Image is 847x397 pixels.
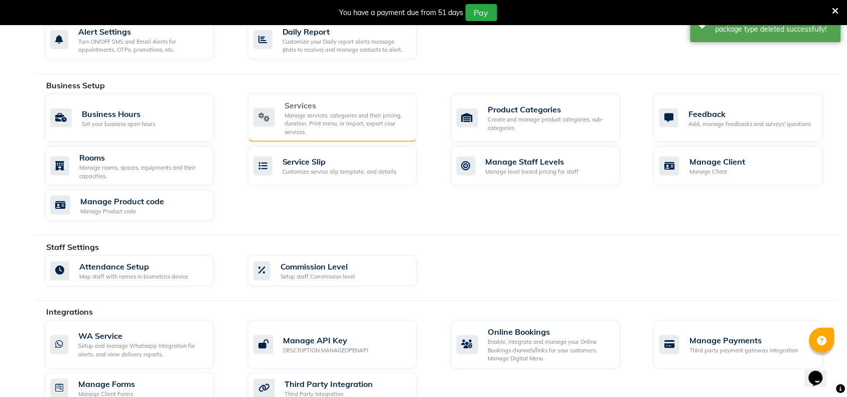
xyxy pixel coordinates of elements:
a: WA ServiceSetup and manage Whatsapp Integration for alerts, and view delivery reports. [45,321,233,369]
div: package type deleted successfully! [716,24,833,35]
a: Manage API KeyDESCRIPTION.MANAGEOPENAPI [248,321,436,369]
a: Service SlipCustomize service slip template, and details. [248,146,436,186]
a: Manage PaymentsThird party payment gateway integration [654,321,842,369]
a: Daily ReportCustomize your Daily report alerts message (stats to receive) and manage contacts to ... [248,20,436,60]
div: Manage Staff Levels [486,156,579,168]
a: Manage Product codeManage Product code [45,190,233,221]
div: Manage Forms [78,378,135,390]
div: Third party payment gateway integration [689,347,798,355]
div: Manage Product code [80,195,164,207]
div: Add, manage feedbacks and surveys' questions [688,120,811,128]
div: Manage Payments [689,335,798,347]
div: Turn ON/OFF SMS and Email Alerts for appointments, OTPs, promotions, etc. [78,38,206,54]
a: Commission LevelSetup staff Commission level [248,255,436,287]
div: WA Service [78,330,206,342]
a: FeedbackAdd, manage feedbacks and surveys' questions [654,94,842,143]
a: Business HoursSet your business open hours [45,94,233,143]
a: ServicesManage services, categories and their pricing, duration. Print menu, or import, export yo... [248,94,436,143]
div: Map staff with names in biometrics device [79,273,188,282]
div: Product Categories [488,103,612,115]
div: Manage level based pricing for staff [486,168,579,176]
div: Manage rooms, spaces, equipments and their capacities. [79,164,206,180]
a: Attendance SetupMap staff with names in biometrics device [45,255,233,287]
div: DESCRIPTION.MANAGEOPENAPI [284,347,369,355]
div: Manage Client [689,156,745,168]
a: Manage Staff LevelsManage level based pricing for staff [451,146,639,186]
iframe: chat widget [805,357,837,387]
div: Enable, integrate and manage your Online Bookings channels/links for your customers. Manage Digit... [488,338,612,363]
div: Customize your Daily report alerts message (stats to receive) and manage contacts to alert. [283,38,409,54]
div: Alert Settings [78,26,206,38]
div: Setup and manage Whatsapp Integration for alerts, and view delivery reports. [78,342,206,359]
div: Service Slip [283,156,398,168]
a: Alert SettingsTurn ON/OFF SMS and Email Alerts for appointments, OTPs, promotions, etc. [45,20,233,60]
div: You have a payment due from 51 days [340,8,464,18]
div: Manage API Key [284,335,369,347]
div: Manage services, categories and their pricing, duration. Print menu, or import, export your servi... [285,111,409,137]
div: Feedback [688,108,811,120]
div: Attendance Setup [79,261,188,273]
div: Services [285,99,409,111]
a: Manage ClientManage Client [654,146,842,186]
div: Daily Report [283,26,409,38]
div: Online Bookings [488,326,612,338]
a: RoomsManage rooms, spaces, equipments and their capacities. [45,146,233,186]
div: Third Party Integration [285,378,373,390]
div: Rooms [79,152,206,164]
div: Manage Client [689,168,745,176]
div: Setup staff Commission level [280,273,355,282]
div: Customize service slip template, and details. [283,168,398,176]
div: Business Hours [82,108,155,120]
div: Set your business open hours [82,120,155,128]
a: Product CategoriesCreate and manage product categories, sub-categories [451,94,639,143]
div: Create and manage product categories, sub-categories [488,115,612,132]
button: Pay [466,4,497,21]
a: Online BookingsEnable, integrate and manage your Online Bookings channels/links for your customer... [451,321,639,369]
div: Manage Product code [80,207,164,216]
div: Commission Level [280,261,355,273]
